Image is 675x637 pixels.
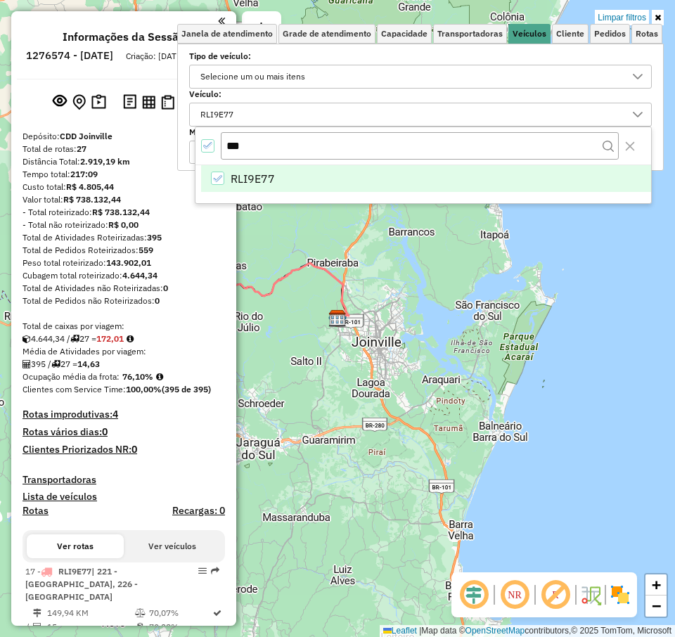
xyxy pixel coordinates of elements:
[139,92,158,111] button: Visualizar relatório de Roteirização
[46,620,134,634] td: 15
[189,88,652,101] label: Veículo:
[328,309,347,328] img: CDD Joinville
[60,131,112,141] strong: CDD Joinville
[22,320,225,333] div: Total de caixas por viagem:
[33,609,41,617] i: Distância Total
[381,30,427,38] span: Capacidade
[156,373,163,381] em: Média calculada utilizando a maior ocupação (%Peso ou %Cubagem) de cada rota da sessão. Rotas cro...
[22,231,225,244] div: Total de Atividades Roteirizadas:
[609,584,631,606] img: Exibir/Ocultar setores
[131,443,137,456] strong: 0
[25,620,32,634] td: /
[652,597,661,615] span: −
[22,360,31,368] i: Total de Atividades
[195,165,651,192] ul: Option List
[539,578,572,612] span: Exibir rótulo
[106,257,151,268] strong: 143.902,01
[22,505,49,517] h4: Rotas
[27,534,124,558] button: Ver rotas
[201,139,214,153] div: All items selected
[22,193,225,206] div: Valor total:
[22,168,225,181] div: Tempo total:
[70,91,89,113] button: Centralizar mapa no depósito ou ponto de apoio
[636,30,658,38] span: Rotas
[135,623,146,631] i: % de utilização da cubagem
[126,384,162,394] strong: 100,00%
[58,566,91,577] span: RLI9E77
[201,165,651,192] li: RLI9E77
[594,30,626,38] span: Pedidos
[139,245,153,255] strong: 559
[22,491,225,503] h4: Lista de veículos
[22,219,225,231] div: - Total não roteirizado:
[63,30,185,44] h4: Informações da Sessão
[645,574,667,596] a: Zoom in
[162,384,211,394] strong: (395 de 395)
[124,534,221,558] button: Ver veículos
[22,130,225,143] div: Depósito:
[22,474,225,486] h4: Transportadoras
[127,335,134,343] i: Meta Caixas/viagem: 196,87 Diferença: -24,86
[22,244,225,257] div: Total de Pedidos Roteirizados:
[120,50,214,63] div: Criação: [DATE] 19:21
[383,626,417,636] a: Leaflet
[22,143,225,155] div: Total de rotas:
[181,30,273,38] span: Janela de atendimento
[579,584,602,606] img: Fluxo de ruas
[122,371,153,382] strong: 76,10%
[195,103,238,126] div: RLI9E77
[22,371,120,382] span: Ocupação média da frota:
[22,426,225,438] h4: Rotas vários dias:
[50,91,70,113] button: Exibir sessão original
[22,269,225,282] div: Cubagem total roteirizado:
[92,207,150,217] strong: R$ 738.132,44
[189,126,652,139] label: Motorista:
[22,295,225,307] div: Total de Pedidos não Roteirizados:
[513,30,546,38] span: Veículos
[556,30,584,38] span: Cliente
[120,91,139,113] button: Logs desbloquear sessão
[652,576,661,593] span: +
[147,232,162,243] strong: 395
[22,155,225,168] div: Distância Total:
[22,333,225,345] div: 4.644,34 / 27 =
[283,30,371,38] span: Grade de atendimento
[22,282,225,295] div: Total de Atividades não Roteirizadas:
[135,609,146,617] i: % de utilização do peso
[457,578,491,612] span: Ocultar deslocamento
[380,625,675,637] div: Map data © contributors,© 2025 TomTom, Microsoft
[96,333,124,344] strong: 172,01
[172,505,225,517] h4: Recargas: 0
[77,143,86,154] strong: 27
[652,10,664,25] a: Ocultar filtros
[22,181,225,193] div: Custo total:
[158,92,177,112] button: Visualizar Romaneio
[198,567,207,575] em: Opções
[25,566,138,602] span: | 221 - [GEOGRAPHIC_DATA], 226 - [GEOGRAPHIC_DATA]
[77,359,100,369] strong: 14,63
[148,606,212,620] td: 70,07%
[498,578,532,612] span: Ocultar NR
[25,566,138,602] span: 17 -
[148,620,212,634] td: 70,28%
[189,50,652,63] label: Tipo de veículo:
[465,626,525,636] a: OpenStreetMap
[26,49,113,62] h6: 1276574 - [DATE]
[22,444,225,456] h4: Clientes Priorizados NR:
[155,295,160,306] strong: 0
[22,384,126,394] span: Clientes com Service Time:
[437,30,503,38] span: Transportadoras
[22,358,225,371] div: 395 / 27 =
[51,360,60,368] i: Total de rotas
[22,335,31,343] i: Cubagem total roteirizado
[89,91,109,113] button: Painel de Sugestão
[595,10,649,25] a: Limpar filtros
[70,335,79,343] i: Total de rotas
[33,623,41,631] i: Total de Atividades
[211,567,219,575] em: Rota exportada
[63,194,121,205] strong: R$ 738.132,44
[112,408,118,420] strong: 4
[195,65,310,88] div: Selecione um ou mais itens
[22,206,225,219] div: - Total roteirizado:
[619,135,641,157] button: Close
